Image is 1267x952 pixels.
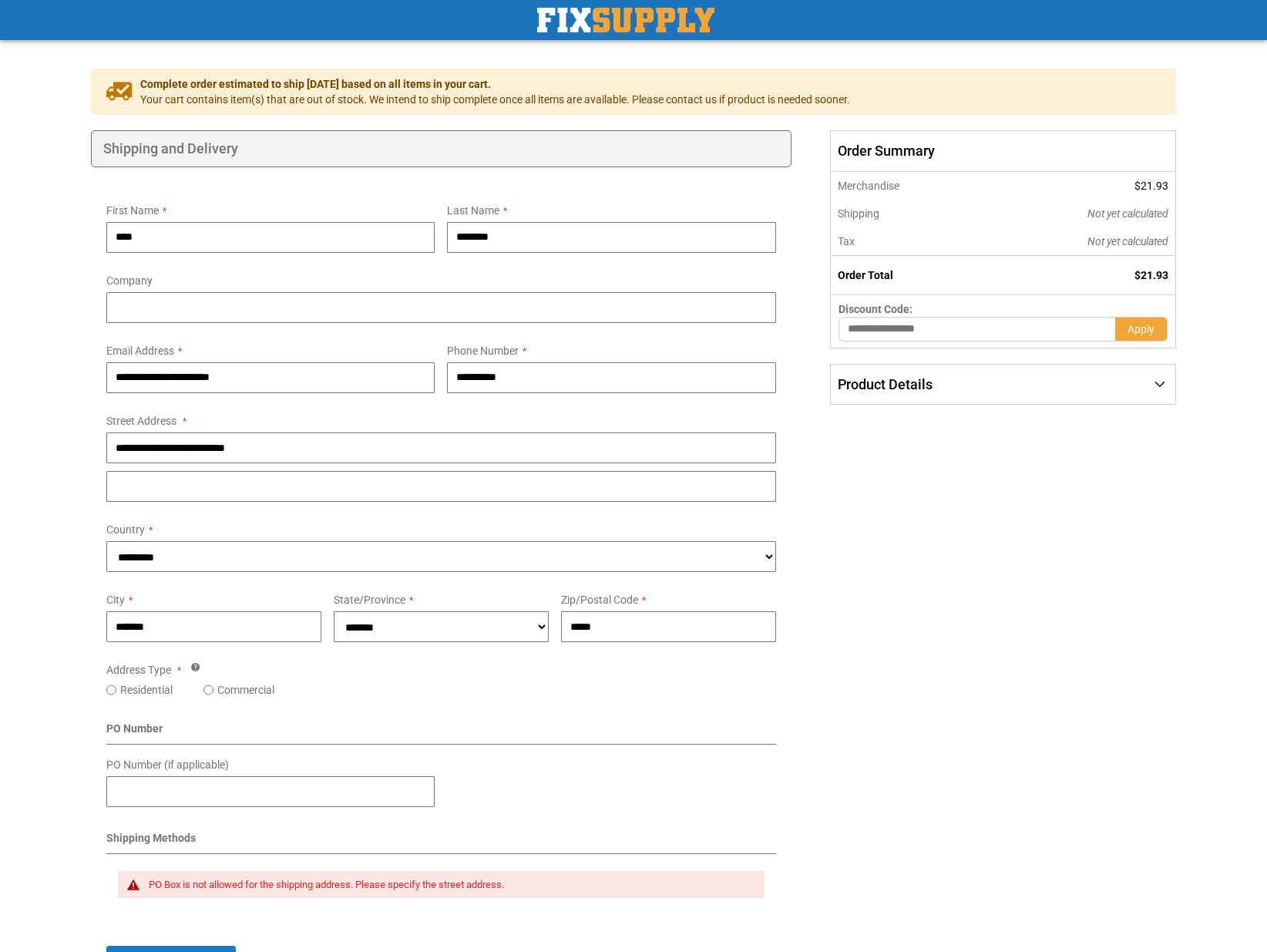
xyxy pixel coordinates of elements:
span: Address Type [106,664,171,676]
span: Last Name [447,204,499,217]
div: PO Box is not allowed for the shipping address. Please specify the street address. [149,879,749,891]
div: PO Number [106,721,776,745]
span: First Name [106,204,159,217]
span: Apply [1128,323,1154,335]
span: Product Details [838,376,933,392]
th: Tax [830,227,983,256]
span: Your cart contains item(s) that are out of stock. We intend to ship complete once all items are a... [140,92,850,107]
a: store logo [537,8,714,32]
div: Shipping Methods [106,830,776,854]
button: Apply [1115,317,1168,341]
span: Country [106,523,145,536]
span: Zip/Postal Code [561,594,638,606]
span: Not yet calculated [1087,207,1168,220]
div: Shipping and Delivery [91,130,791,167]
span: Complete order estimated to ship [DATE] based on all items in your cart. [140,76,850,92]
img: Fix Industrial Supply [537,8,714,32]
span: $21.93 [1134,269,1168,281]
span: Phone Number [447,345,519,357]
span: Street Address [106,415,176,427]
span: Order Summary [830,130,1176,172]
th: Merchandise [830,172,983,200]
span: PO Number (if applicable) [106,759,229,771]
span: Company [106,274,153,287]
span: Discount Code: [839,303,912,315]
span: City [106,594,125,606]
span: Email Address [106,345,174,357]
label: Commercial [217,682,274,698]
span: Shipping [838,207,879,220]
span: Not yet calculated [1087,235,1168,247]
span: $21.93 [1134,180,1168,192]
span: State/Province [334,594,405,606]
label: Residential [120,682,173,698]
strong: Order Total [838,269,893,281]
